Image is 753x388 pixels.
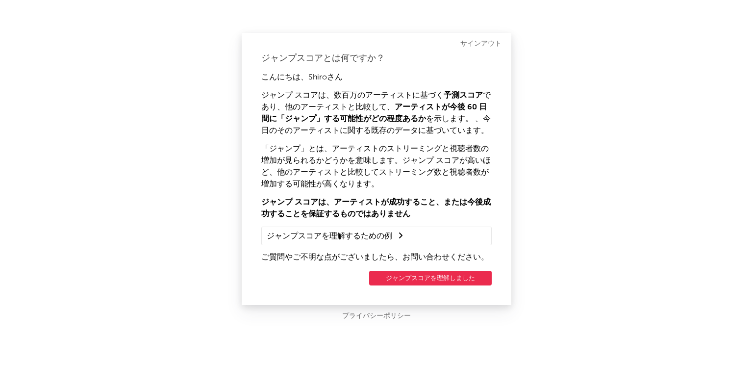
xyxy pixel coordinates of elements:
[261,143,492,190] p: 「ジャンプ」とは、アーティストのストリーミングと視聴者数の増加が見られるかどうかを意味します。ジャンプ スコアが高いほど、他のアーティストと比較してストリーミング数と視聴者数が増加する可能性が高...
[261,199,491,218] strong: ジャンプ スコアは、アーティストが成功すること、または今後成功することを保証するものではありません
[444,92,483,100] strong: 予測スコア
[261,252,492,263] p: ご質問やご不明な点がございましたら、お問い合わせください。
[342,310,411,322] a: プライバシーポリシー
[261,72,492,83] p: こんにちは、 Shiro さん
[369,271,492,285] button: ジャンプスコアを理解しました
[261,52,492,64] div: ジャンプスコアとは何ですか？
[267,230,486,242] summary: ジャンプスコアを理解するための例
[460,38,502,50] a: サインアウト
[261,90,492,137] p: ジャンプ スコアは、数百万のアーティストに基づく であり、他のアーティストと比較して、 を示します。 、今日のそのアーティストに関する既存のデータに基づいています。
